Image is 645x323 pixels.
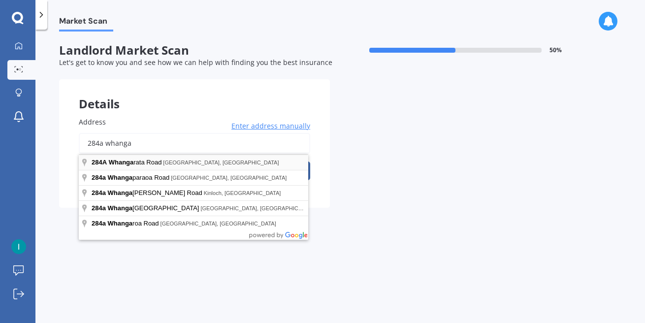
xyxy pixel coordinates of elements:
[59,43,330,58] span: Landlord Market Scan
[109,159,134,166] span: Whanga
[92,159,163,166] span: rata Road
[92,220,161,227] span: roa Road
[59,79,330,109] div: Details
[79,133,310,154] input: Enter address
[79,117,106,127] span: Address
[163,160,279,165] span: [GEOGRAPHIC_DATA], [GEOGRAPHIC_DATA]
[92,159,107,166] span: 284A
[92,174,132,181] span: 284a Whanga
[59,16,113,30] span: Market Scan
[92,220,132,227] span: 284a Whanga
[92,189,132,196] span: 284a Whanga
[92,204,200,212] span: [GEOGRAPHIC_DATA]
[549,47,562,54] span: 50 %
[92,174,171,181] span: paraoa Road
[92,204,132,212] span: 284a Whanga
[59,58,332,67] span: Let's get to know you and see how we can help with finding you the best insurance
[161,221,276,226] span: [GEOGRAPHIC_DATA], [GEOGRAPHIC_DATA]
[200,205,316,211] span: [GEOGRAPHIC_DATA], [GEOGRAPHIC_DATA]
[92,189,204,196] span: [PERSON_NAME] Road
[204,190,281,196] span: Kinloch, [GEOGRAPHIC_DATA]
[11,239,26,254] img: ACg8ocKoZC2egs67kkPbuHJB_53uSPvThRZZwD7rQoSkwa0wuS9MZQ=s96-c
[171,175,287,181] span: [GEOGRAPHIC_DATA], [GEOGRAPHIC_DATA]
[231,121,310,131] span: Enter address manually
